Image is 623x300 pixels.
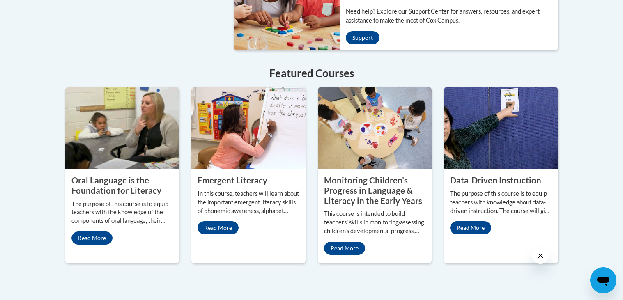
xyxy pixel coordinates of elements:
[324,242,365,255] a: Read More
[65,65,558,81] h4: Featured Courses
[198,221,239,234] a: Read More
[450,175,541,185] property: Data-Driven Instruction
[65,87,179,169] img: Oral Language is the Foundation for Literacy
[346,7,558,25] p: Need help? Explore our Support Center for answers, resources, and expert assistance to make the m...
[324,210,426,236] p: This course is intended to build teachers’ skills in monitoring/assessing children’s developmenta...
[198,175,267,185] property: Emergent Literacy
[450,221,491,234] a: Read More
[346,31,379,44] a: Support
[71,231,113,245] a: Read More
[198,190,299,215] p: In this course, teachers will learn about the important emergent literacy skills of phonemic awar...
[5,6,67,12] span: Hi. How can we help?
[590,267,616,293] iframe: Button to launch messaging window
[450,190,552,215] p: The purpose of this course is to equip teachers with knowledge about data-driven instruction. The...
[71,175,161,195] property: Oral Language is the Foundation for Literacy
[444,87,558,169] img: Data-Driven Instruction
[324,175,422,205] property: Monitoring Children’s Progress in Language & Literacy in the Early Years
[532,247,549,264] iframe: Close message
[71,200,173,226] p: The purpose of this course is to equip teachers with the knowledge of the components of oral lang...
[318,87,432,169] img: Monitoring Children’s Progress in Language & Literacy in the Early Years
[191,87,306,169] img: Emergent Literacy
